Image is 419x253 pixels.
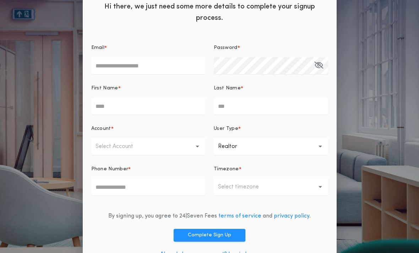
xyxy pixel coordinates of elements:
p: Password [214,44,238,51]
p: Email [91,44,105,51]
button: Select Account [91,138,206,155]
a: privacy policy. [274,213,311,219]
button: Select timezone [214,178,328,196]
p: First Name [91,85,118,92]
p: Phone Number [91,166,129,173]
p: Select timezone [218,183,270,191]
p: Timezone [214,166,239,173]
button: Realtor [214,138,328,155]
p: Last Name [214,85,241,92]
p: Account [91,125,111,132]
input: Email* [91,57,206,74]
div: By signing up, you agree to 24|Seven Fees and [108,212,311,220]
p: Realtor [218,142,249,151]
button: Password* [314,57,323,74]
input: Password* [214,57,328,74]
p: Select Account [96,142,145,151]
button: Complete Sign Up [174,229,245,242]
p: User Type [214,125,238,132]
a: terms of service [218,213,261,219]
input: Phone Number* [91,178,206,196]
input: First Name* [91,98,206,115]
input: Last Name* [214,98,328,115]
